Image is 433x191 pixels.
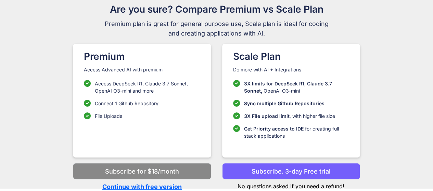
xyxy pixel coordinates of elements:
button: Subscribe for $18/month [73,163,211,179]
p: Do more with AI + Integrations [233,66,349,73]
p: for creating full stack applications [244,125,349,139]
h1: Scale Plan [233,49,349,64]
p: File Uploads [95,112,122,120]
p: No questions asked if you need a refund! [222,179,360,190]
h1: Are you sure? Compare Premium vs Scale Plan [102,2,332,16]
img: checklist [233,100,240,107]
span: 3X File upload limit [244,113,290,119]
img: checklist [84,80,91,87]
p: Sync multiple Github Repositories [244,100,324,107]
button: Subscribe. 3-day Free trial [222,163,360,179]
span: Premium plan is great for general purpose use, Scale plan is ideal for coding and creating applic... [102,19,332,38]
p: OpenAI O3-mini [244,80,349,94]
h1: Premium [84,49,200,64]
p: Access DeepSeek R1, Claude 3.7 Sonnet, OpenAI O3-mini and more [95,80,200,94]
span: Get Priority access to IDE [244,126,304,132]
p: Subscribe. 3-day Free trial [252,167,331,176]
span: 3X limits for DeepSeek R1, Claude 3.7 Sonnet, [244,81,332,94]
img: checklist [233,112,240,119]
img: checklist [84,100,91,107]
img: checklist [233,80,240,87]
p: , with higher file size [244,112,335,120]
img: checklist [233,125,240,132]
p: Subscribe for $18/month [105,167,179,176]
img: checklist [84,112,91,119]
p: Access Advanced AI with premium [84,66,200,73]
p: Connect 1 Github Repository [95,100,158,107]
